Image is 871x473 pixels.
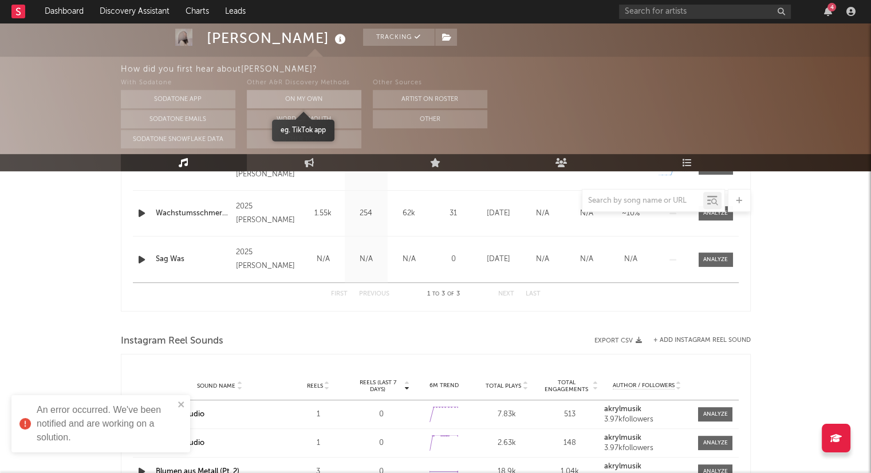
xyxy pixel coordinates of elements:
div: N/A [523,208,562,219]
div: N/A [612,254,650,265]
div: 31 [433,208,474,219]
div: ~ 10 % [612,208,650,219]
button: Other [373,110,487,128]
div: [DATE] [479,208,518,219]
div: Other Sources [373,76,487,90]
div: 4 [827,3,836,11]
button: On My Own [247,90,361,108]
div: 1 [290,437,347,449]
div: N/A [305,254,342,265]
a: Wachstumsschmerzen [156,208,231,219]
button: close [178,400,186,411]
button: Word Of Mouth [247,110,361,128]
strong: akrylmusik [604,463,641,470]
div: 3.97k followers [604,416,690,424]
div: 3.97k followers [604,444,690,452]
div: N/A [567,254,606,265]
strong: akrylmusik [604,434,641,442]
button: Sodatone App [121,90,235,108]
strong: akrylmusik [604,405,641,413]
div: 2025 [PERSON_NAME] [236,200,298,227]
div: N/A [523,254,562,265]
div: 0 [353,409,410,420]
div: 1.55k [305,208,342,219]
button: Previous [359,291,389,297]
span: Total Plays [486,383,521,389]
div: 6M Trend [416,381,473,390]
div: [DATE] [479,254,518,265]
span: to [432,291,439,297]
div: + Add Instagram Reel Sound [642,337,751,344]
a: akrylmusik [604,463,690,471]
button: Sodatone Emails [121,110,235,128]
input: Search for artists [619,5,791,19]
div: 513 [541,409,598,420]
div: 0 [353,437,410,449]
a: akrylmusik [604,405,690,413]
div: 1 3 3 [412,287,475,301]
div: 62k [391,208,428,219]
button: Sodatone Snowflake Data [121,130,235,148]
button: Next [498,291,514,297]
div: 0 [433,254,474,265]
button: Artist on Roster [373,90,487,108]
div: 2.63k [478,437,535,449]
a: akrylmusik [604,434,690,442]
button: Export CSV [594,337,642,344]
button: 4 [824,7,832,16]
div: N/A [348,254,385,265]
div: With Sodatone [121,76,235,90]
span: Total Engagements [541,379,592,393]
div: 7.83k [478,409,535,420]
span: Reels (last 7 days) [353,379,403,393]
span: Reels [307,383,323,389]
input: Search by song name or URL [582,196,703,206]
span: Sound Name [197,383,235,389]
span: of [447,291,454,297]
button: + Add Instagram Reel Sound [653,337,751,344]
div: 148 [541,437,598,449]
div: [PERSON_NAME] [207,29,349,48]
div: N/A [567,208,606,219]
div: 2025 [PERSON_NAME] [236,246,298,273]
div: An error occurred. We've been notified and are working on a solution. [37,403,174,444]
button: Last [526,291,541,297]
div: N/A [391,254,428,265]
button: Other Tools [247,130,361,148]
a: Sag Was [156,254,231,265]
span: Author / Followers [613,382,675,389]
div: 1 [290,409,347,420]
div: Other A&R Discovery Methods [247,76,361,90]
div: 254 [348,208,385,219]
button: Tracking [363,29,435,46]
button: First [331,291,348,297]
span: Instagram Reel Sounds [121,334,223,348]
